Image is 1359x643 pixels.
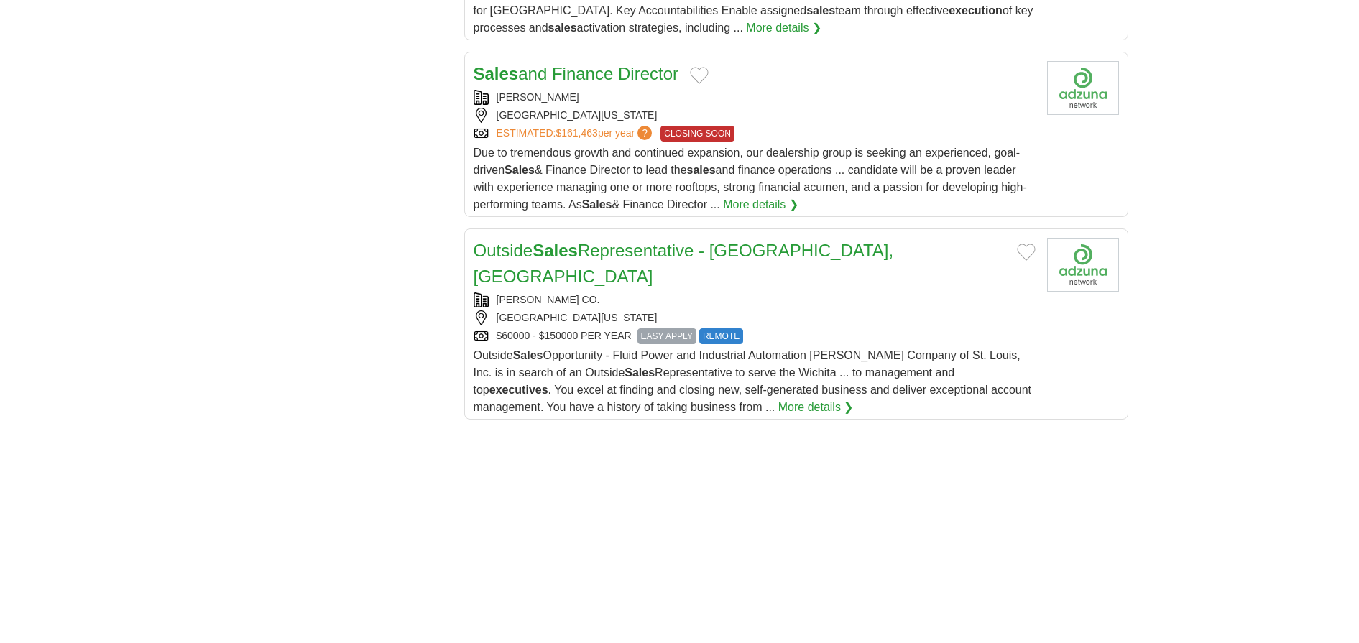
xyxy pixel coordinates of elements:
strong: Sales [533,241,578,260]
strong: Sales [625,366,655,379]
a: ESTIMATED:$161,463per year? [497,126,655,142]
strong: Sales [505,164,535,176]
strong: Sales [513,349,543,361]
img: Company logo [1047,61,1119,115]
a: OutsideSalesRepresentative - [GEOGRAPHIC_DATA], [GEOGRAPHIC_DATA] [474,241,894,286]
span: REMOTE [699,328,743,344]
div: [PERSON_NAME] [474,90,1036,105]
span: CLOSING SOON [660,126,734,142]
strong: sales [687,164,716,176]
strong: Sales [474,64,519,83]
a: More details ❯ [746,19,821,37]
strong: sales [806,4,835,17]
button: Add to favorite jobs [690,67,709,84]
div: [PERSON_NAME] CO. [474,292,1036,307]
div: [GEOGRAPHIC_DATA][US_STATE] [474,310,1036,325]
div: $60000 - $150000 PER YEAR [474,328,1036,344]
a: Salesand Finance Director [474,64,679,83]
span: ? [637,126,652,140]
a: More details ❯ [723,196,798,213]
strong: executives [489,384,548,396]
strong: sales [548,22,577,34]
a: More details ❯ [778,399,854,416]
strong: execution [949,4,1003,17]
div: [GEOGRAPHIC_DATA][US_STATE] [474,108,1036,123]
span: EASY APPLY [637,328,696,344]
span: $161,463 [556,127,597,139]
span: Outside Opportunity - Fluid Power and Industrial Automation [PERSON_NAME] Company of St. Louis, I... [474,349,1032,413]
span: Due to tremendous growth and continued expansion, our dealership group is seeking an experienced,... [474,147,1027,211]
img: Company logo [1047,238,1119,292]
strong: Sales [582,198,612,211]
button: Add to favorite jobs [1017,244,1036,261]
